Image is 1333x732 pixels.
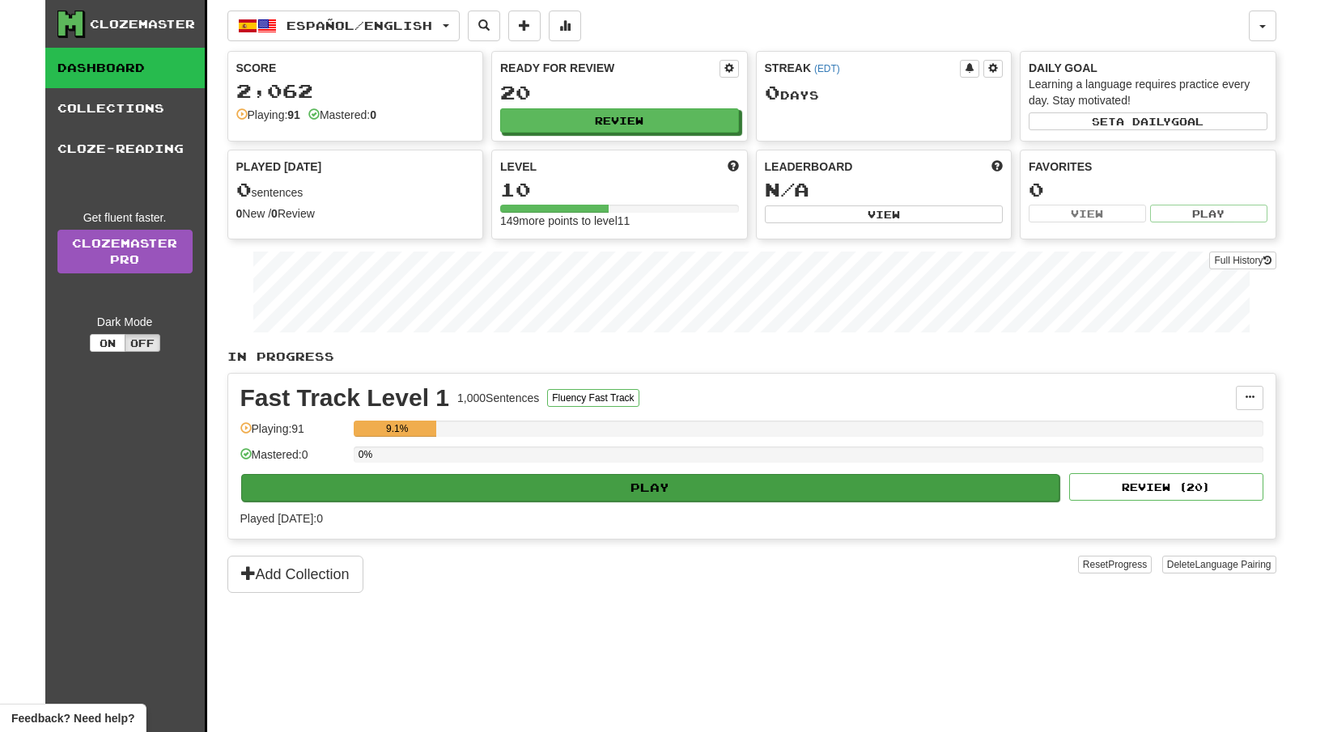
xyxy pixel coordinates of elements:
[765,83,1004,104] div: Day s
[57,314,193,330] div: Dark Mode
[1029,76,1267,108] div: Learning a language requires practice every day. Stay motivated!
[1029,180,1267,200] div: 0
[236,60,475,76] div: Score
[90,334,125,352] button: On
[1162,556,1276,573] button: DeleteLanguage Pairing
[236,107,300,123] div: Playing:
[227,556,363,593] button: Add Collection
[1209,252,1276,269] button: Full History
[45,88,205,129] a: Collections
[500,213,739,229] div: 149 more points to level 11
[1029,159,1267,175] div: Favorites
[765,81,780,104] span: 0
[45,129,205,169] a: Cloze-Reading
[236,178,252,201] span: 0
[11,710,134,726] span: Open feedback widget
[500,108,739,133] button: Review
[240,386,450,410] div: Fast Track Level 1
[765,205,1004,223] button: View
[308,107,376,123] div: Mastered:
[240,421,346,447] div: Playing: 91
[359,421,436,437] div: 9.1%
[1195,559,1271,570] span: Language Pairing
[240,512,323,525] span: Played [DATE]: 0
[508,11,541,41] button: Add sentence to collection
[468,11,500,41] button: Search sentences
[728,159,739,175] span: Score more points to level up
[236,180,475,201] div: sentences
[765,60,961,76] div: Streak
[90,16,195,32] div: Clozemaster
[236,207,243,220] strong: 0
[1029,112,1267,130] button: Seta dailygoal
[1029,205,1146,222] button: View
[236,205,475,222] div: New / Review
[1078,556,1152,573] button: ResetProgress
[1116,116,1171,127] span: a daily
[765,178,809,201] span: N/A
[240,446,346,473] div: Mastered: 0
[500,83,739,103] div: 20
[45,48,205,88] a: Dashboard
[765,159,853,175] span: Leaderboard
[57,230,193,273] a: ClozemasterPro
[227,349,1276,365] p: In Progress
[500,159,537,175] span: Level
[1029,60,1267,76] div: Daily Goal
[1150,205,1267,222] button: Play
[549,11,581,41] button: More stats
[457,390,539,406] div: 1,000 Sentences
[227,11,460,41] button: Español/English
[287,108,300,121] strong: 91
[271,207,278,220] strong: 0
[500,60,720,76] div: Ready for Review
[1069,473,1263,501] button: Review (20)
[500,180,739,200] div: 10
[287,19,432,32] span: Español / English
[370,108,376,121] strong: 0
[547,389,639,407] button: Fluency Fast Track
[241,474,1060,501] button: Play
[991,159,1003,175] span: This week in points, UTC
[236,159,322,175] span: Played [DATE]
[236,81,475,101] div: 2,062
[57,209,193,226] div: Get fluent faster.
[125,334,160,352] button: Off
[1108,559,1147,570] span: Progress
[814,63,840,74] a: (EDT)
